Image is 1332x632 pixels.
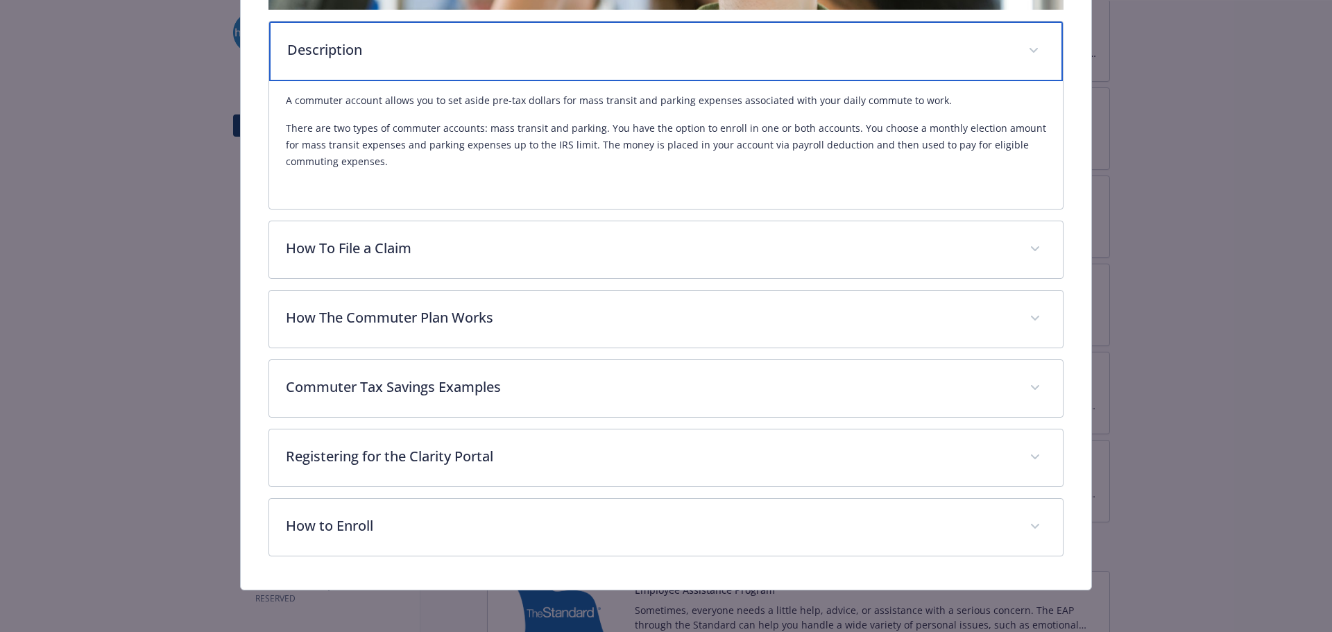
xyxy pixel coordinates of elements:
[286,120,1047,170] p: There are two types of commuter accounts: mass transit and parking. You have the option to enroll...
[269,291,1064,348] div: How The Commuter Plan Works
[286,377,1014,398] p: Commuter Tax Savings Examples
[269,22,1064,81] div: Description
[269,360,1064,417] div: Commuter Tax Savings Examples
[286,307,1014,328] p: How The Commuter Plan Works
[286,92,1047,109] p: A commuter account allows you to set aside pre-tax dollars for mass transit and parking expenses ...
[286,446,1014,467] p: Registering for the Clarity Portal
[287,40,1012,60] p: Description
[286,515,1014,536] p: How to Enroll
[269,81,1064,209] div: Description
[269,429,1064,486] div: Registering for the Clarity Portal
[269,499,1064,556] div: How to Enroll
[269,221,1064,278] div: How To File a Claim
[286,238,1014,259] p: How To File a Claim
